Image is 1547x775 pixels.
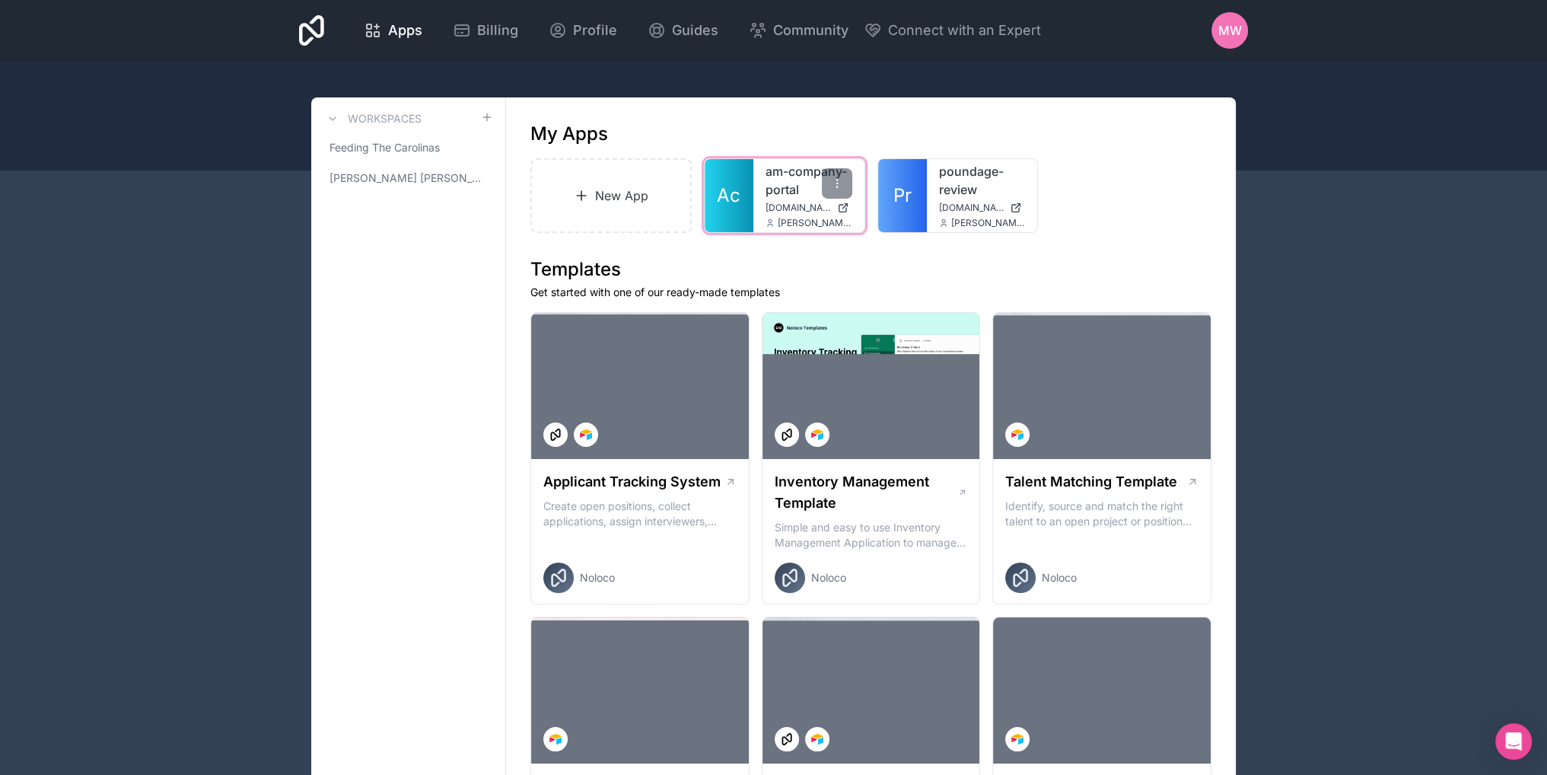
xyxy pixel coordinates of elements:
span: [PERSON_NAME] [PERSON_NAME] [329,171,481,186]
a: New App [530,158,692,233]
span: MW [1218,21,1242,40]
span: Pr [893,183,912,208]
img: Airtable Logo [1011,429,1023,441]
img: Airtable Logo [811,429,823,441]
a: Workspaces [323,110,422,128]
span: Profile [573,20,617,41]
span: Noloco [1042,570,1077,585]
img: Airtable Logo [549,733,562,745]
p: Get started with one of our ready-made templates [530,285,1211,300]
span: Guides [672,20,718,41]
span: Connect with an Expert [888,20,1041,41]
span: Billing [477,20,518,41]
h3: Workspaces [348,111,422,126]
span: Feeding The Carolinas [329,140,440,155]
span: [PERSON_NAME][EMAIL_ADDRESS][DOMAIN_NAME] [778,217,852,229]
h1: Talent Matching Template [1005,471,1177,493]
span: Noloco [811,570,846,585]
img: Airtable Logo [1011,733,1023,745]
a: Profile [536,14,629,47]
p: Create open positions, collect applications, assign interviewers, centralise candidate feedback a... [543,499,737,529]
span: Community [773,20,848,41]
img: Airtable Logo [580,429,592,441]
span: Ac [717,183,740,208]
a: [DOMAIN_NAME] [939,202,1026,214]
a: poundage-review [939,162,1026,199]
span: [DOMAIN_NAME] [939,202,1004,214]
a: [PERSON_NAME] [PERSON_NAME] [323,164,493,192]
p: Identify, source and match the right talent to an open project or position with our Talent Matchi... [1005,499,1198,529]
div: Open Intercom Messenger [1495,723,1532,760]
button: Connect with an Expert [864,20,1041,41]
a: Pr [878,159,927,232]
h1: Inventory Management Template [775,471,957,514]
a: Apps [352,14,434,47]
span: [DOMAIN_NAME] [766,202,831,214]
img: Airtable Logo [811,733,823,745]
a: Community [737,14,861,47]
a: [DOMAIN_NAME] [766,202,852,214]
p: Simple and easy to use Inventory Management Application to manage your stock, orders and Manufact... [775,520,968,550]
span: Apps [388,20,422,41]
h1: My Apps [530,122,608,146]
a: Ac [705,159,753,232]
h1: Applicant Tracking System [543,471,721,493]
a: Billing [441,14,530,47]
span: [PERSON_NAME][EMAIL_ADDRESS][DOMAIN_NAME] [951,217,1026,229]
a: Guides [635,14,731,47]
a: Feeding The Carolinas [323,134,493,161]
h1: Templates [530,257,1211,282]
span: Noloco [580,570,615,585]
a: am-company-portal [766,162,852,199]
